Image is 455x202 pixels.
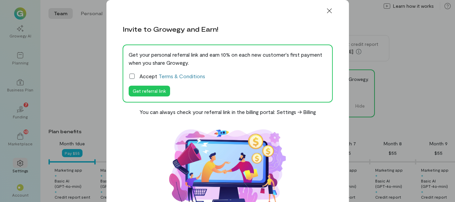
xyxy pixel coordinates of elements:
div: You can always check your referral link in the billing portal: Settings -> Billing [139,108,316,116]
a: Terms & Conditions [159,73,205,79]
div: Invite to Growegy and Earn! [123,24,218,34]
div: Get your personal referral link and earn 10% on each new customer's first payment when you share ... [129,51,327,67]
span: Accept [139,72,205,80]
button: Get referral link [129,86,170,96]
